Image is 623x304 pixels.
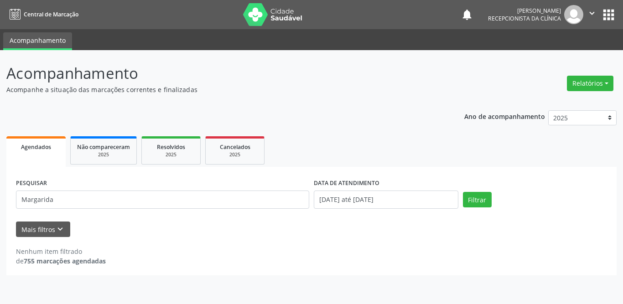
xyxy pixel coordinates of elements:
[488,15,561,22] span: Recepcionista da clínica
[24,257,106,265] strong: 755 marcações agendadas
[212,151,258,158] div: 2025
[6,62,434,85] p: Acompanhamento
[601,7,617,23] button: apps
[6,85,434,94] p: Acompanhe a situação das marcações correntes e finalizadas
[16,176,47,191] label: PESQUISAR
[157,143,185,151] span: Resolvidos
[488,7,561,15] div: [PERSON_NAME]
[55,224,65,234] i: keyboard_arrow_down
[314,176,379,191] label: DATA DE ATENDIMENTO
[314,191,458,209] input: Selecione um intervalo
[6,7,78,22] a: Central de Marcação
[16,191,309,209] input: Nome, CNS
[77,143,130,151] span: Não compareceram
[220,143,250,151] span: Cancelados
[464,110,545,122] p: Ano de acompanhamento
[77,151,130,158] div: 2025
[16,256,106,266] div: de
[463,192,492,207] button: Filtrar
[583,5,601,24] button: 
[587,8,597,18] i: 
[3,32,72,50] a: Acompanhamento
[24,10,78,18] span: Central de Marcação
[567,76,613,91] button: Relatórios
[148,151,194,158] div: 2025
[21,143,51,151] span: Agendados
[16,222,70,237] button: Mais filtroskeyboard_arrow_down
[461,8,473,21] button: notifications
[564,5,583,24] img: img
[16,247,106,256] div: Nenhum item filtrado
